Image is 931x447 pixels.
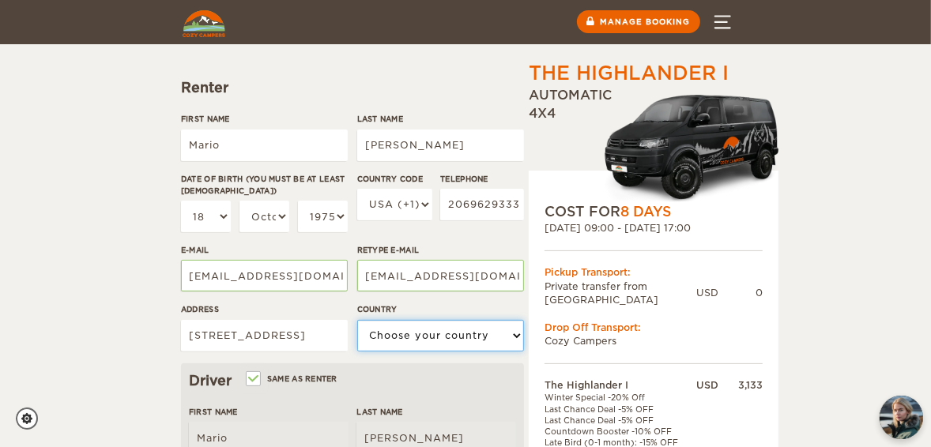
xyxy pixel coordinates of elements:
[189,406,349,418] label: First Name
[181,78,524,97] div: Renter
[247,371,337,386] label: Same as renter
[545,415,696,426] td: Last Chance Deal -5% OFF
[440,189,524,220] input: e.g. 1 234 567 890
[181,130,348,161] input: e.g. William
[356,406,516,418] label: Last Name
[545,221,763,235] div: [DATE] 09:00 - [DATE] 17:00
[545,378,696,392] td: The Highlander I
[181,244,348,256] label: E-mail
[357,113,524,125] label: Last Name
[357,260,524,291] input: e.g. example@example.com
[181,303,348,315] label: Address
[620,204,671,220] span: 8 Days
[357,173,432,185] label: Country Code
[545,321,763,334] div: Drop Off Transport:
[545,280,696,306] td: Private transfer from [GEOGRAPHIC_DATA]
[189,371,516,390] div: Driver
[440,173,524,185] label: Telephone
[16,408,48,430] a: Cookie settings
[696,286,718,299] div: USD
[545,202,763,221] div: COST FOR
[696,378,718,392] div: USD
[181,260,348,291] input: e.g. example@example.com
[357,303,524,315] label: Country
[357,244,524,256] label: Retype E-mail
[718,286,763,299] div: 0
[529,60,729,87] div: The Highlander I
[545,404,696,415] td: Last Chance Deal -5% OFF
[880,396,923,439] button: chat-button
[718,378,763,392] div: 3,133
[545,265,763,279] div: Pickup Transport:
[545,426,696,437] td: Countdown Booster -10% OFF
[183,10,225,37] img: Cozy Campers
[181,113,348,125] label: First Name
[181,173,348,197] label: Date of birth (You must be at least [DEMOGRAPHIC_DATA])
[545,392,696,403] td: Winter Special -20% Off
[545,334,763,347] td: Cozy Campers
[577,10,700,33] a: Manage booking
[357,130,524,161] input: e.g. Smith
[880,396,923,439] img: Freyja at Cozy Campers
[181,320,348,351] input: e.g. Street, City, Zip Code
[592,92,778,202] img: Cozy-3.png
[247,375,258,385] input: Same as renter
[529,87,778,202] div: Automatic 4x4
